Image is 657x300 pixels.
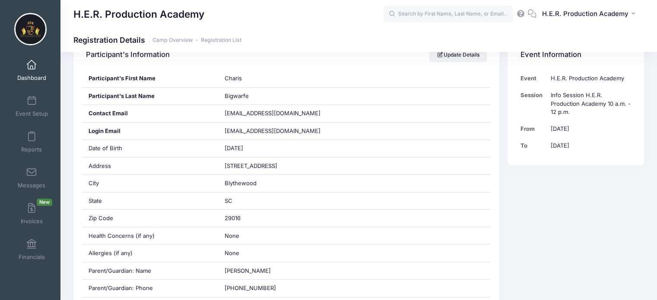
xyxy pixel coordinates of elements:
[201,37,241,44] a: Registration List
[521,120,547,137] td: From
[11,199,52,229] a: InvoicesNew
[82,262,219,280] div: Parent/Guardian: Name
[521,87,547,120] td: Session
[82,245,219,262] div: Allergies (if any)
[225,180,257,186] span: Blythewood
[82,70,219,87] div: Participant's First Name
[521,70,547,87] td: Event
[82,88,219,105] div: Participant's Last Name
[14,13,47,45] img: H.E.R. Production Academy
[82,175,219,192] div: City
[225,110,321,117] span: [EMAIL_ADDRESS][DOMAIN_NAME]
[384,6,513,23] input: Search by First Name, Last Name, or Email...
[225,145,243,152] span: [DATE]
[546,137,631,154] td: [DATE]
[225,232,239,239] span: None
[521,137,547,154] td: To
[21,146,42,153] span: Reports
[225,92,249,99] span: Bigwarfe
[86,43,170,67] h4: Participant's Information
[521,43,581,67] h4: Event Information
[73,4,204,24] h1: H.E.R. Production Academy
[429,47,487,62] a: Update Details
[73,35,241,44] h1: Registration Details
[225,249,239,256] span: None
[225,75,242,82] span: Charis
[546,70,631,87] td: H.E.R. Production Academy
[11,127,52,157] a: Reports
[225,162,277,169] span: [STREET_ADDRESS]
[37,199,52,206] span: New
[225,215,241,221] span: 29016
[225,127,333,136] span: [EMAIL_ADDRESS][DOMAIN_NAME]
[546,87,631,120] td: Info Session H.E.R. Production Academy 10 a.m. - 12 p.m.
[152,37,193,44] a: Camp Overview
[542,9,628,19] span: H.E.R. Production Academy
[82,140,219,157] div: Date of Birth
[21,218,43,225] span: Invoices
[18,182,45,189] span: Messages
[536,4,644,24] button: H.E.R. Production Academy
[82,227,219,245] div: Health Concerns (if any)
[82,210,219,227] div: Zip Code
[16,110,48,117] span: Event Setup
[225,267,271,274] span: [PERSON_NAME]
[225,197,232,204] span: SC
[11,55,52,85] a: Dashboard
[82,105,219,122] div: Contact Email
[19,253,45,261] span: Financials
[82,193,219,210] div: State
[11,91,52,121] a: Event Setup
[11,163,52,193] a: Messages
[546,120,631,137] td: [DATE]
[17,74,46,82] span: Dashboard
[225,284,276,291] span: [PHONE_NUMBER]
[82,158,219,175] div: Address
[82,280,219,297] div: Parent/Guardian: Phone
[82,123,219,140] div: Login Email
[11,234,52,265] a: Financials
